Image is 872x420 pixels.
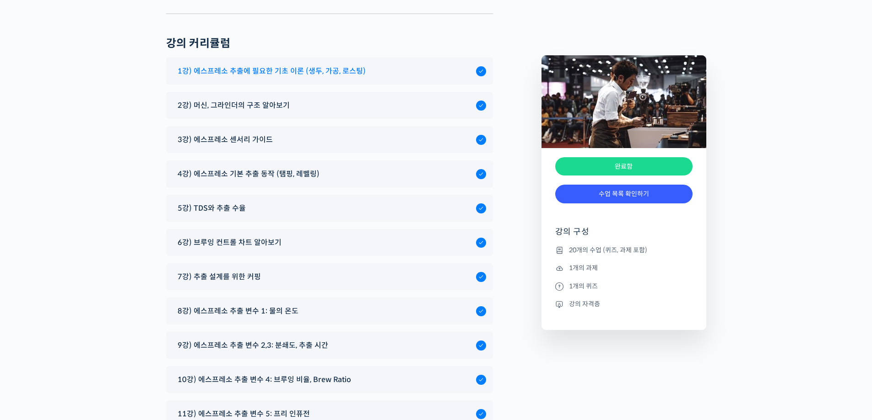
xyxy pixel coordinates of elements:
li: 1개의 과제 [555,263,693,274]
li: 20개의 수업 (퀴즈, 과제 포함) [555,245,693,255]
li: 강의 자격증 [555,298,693,309]
span: 4강) 에스프레소 기본 추출 동작 (탬핑, 레벨링) [178,168,320,180]
span: 설정 [141,303,152,311]
a: 1강) 에스프레소 추출에 필요한 기초 이론 (생두, 가공, 로스팅) [173,65,486,77]
span: 9강) 에스프레소 추출 변수 2,3: 분쇄도, 추출 시간 [178,339,328,351]
a: 2강) 머신, 그라인더의 구조 알아보기 [173,99,486,112]
a: 홈 [3,290,60,313]
a: 10강) 에스프레소 추출 변수 4: 브루잉 비율, Brew Ratio [173,373,486,386]
h2: 강의 커리큘럼 [166,37,231,50]
a: 8강) 에스프레소 추출 변수 1: 물의 온도 [173,305,486,317]
span: 7강) 추출 설계를 위한 커핑 [178,271,261,283]
a: 7강) 추출 설계를 위한 커핑 [173,271,486,283]
a: 수업 목록 확인하기 [555,185,693,203]
a: 4강) 에스프레소 기본 추출 동작 (탬핑, 레벨링) [173,168,486,180]
a: 9강) 에스프레소 추출 변수 2,3: 분쇄도, 추출 시간 [173,339,486,351]
a: 5강) TDS와 추출 수율 [173,202,486,214]
span: 5강) TDS와 추출 수율 [178,202,246,214]
a: 설정 [118,290,176,313]
span: 2강) 머신, 그라인더의 구조 알아보기 [178,99,290,112]
a: 6강) 브루잉 컨트롤 차트 알아보기 [173,236,486,249]
span: 1강) 에스프레소 추출에 필요한 기초 이론 (생두, 가공, 로스팅) [178,65,366,77]
li: 1개의 퀴즈 [555,281,693,292]
span: 10강) 에스프레소 추출 변수 4: 브루잉 비율, Brew Ratio [178,373,351,386]
span: 8강) 에스프레소 추출 변수 1: 물의 온도 [178,305,298,317]
a: 3강) 에스프레소 센서리 가이드 [173,133,486,146]
div: 완료함 [555,157,693,176]
span: 대화 [84,304,95,311]
span: 11강) 에스프레소 추출 변수 5: 프리 인퓨전 [178,408,310,420]
span: 홈 [29,303,34,311]
span: 3강) 에스프레소 센서리 가이드 [178,133,273,146]
a: 11강) 에스프레소 추출 변수 5: 프리 인퓨전 [173,408,486,420]
span: 6강) 브루잉 컨트롤 차트 알아보기 [178,236,282,249]
a: 대화 [60,290,118,313]
h4: 강의 구성 [555,226,693,245]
